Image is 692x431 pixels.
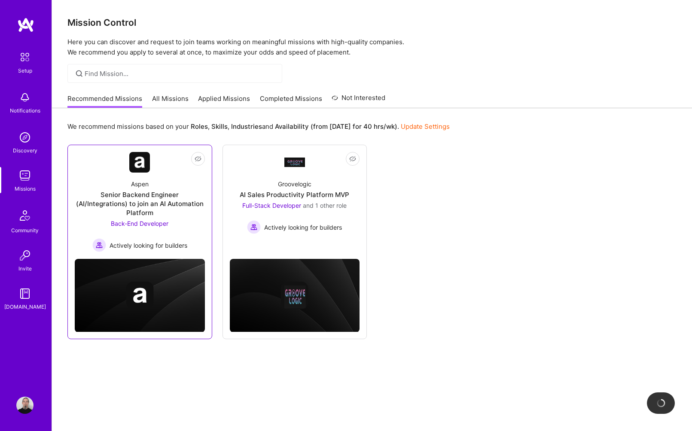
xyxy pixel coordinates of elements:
[303,202,347,209] span: and 1 other role
[110,241,187,250] span: Actively looking for builders
[129,152,150,173] img: Company Logo
[67,37,677,58] p: Here you can discover and request to join teams working on meaningful missions with high-quality ...
[230,152,360,239] a: Company LogoGroovelogicAI Sales Productivity Platform MVPFull-Stack Developer and 1 other roleAct...
[152,94,189,108] a: All Missions
[191,122,208,131] b: Roles
[126,282,153,309] img: Company logo
[15,184,36,193] div: Missions
[230,259,360,332] img: cover
[17,17,34,33] img: logo
[14,397,36,414] a: User Avatar
[332,93,385,108] a: Not Interested
[75,190,205,217] div: Senior Backend Engineer (AI/Integrations) to join an AI Automation Platform
[240,190,349,199] div: AI Sales Productivity Platform MVP
[211,122,228,131] b: Skills
[67,94,142,108] a: Recommended Missions
[11,226,39,235] div: Community
[111,220,168,227] span: Back-End Developer
[242,202,301,209] span: Full-Stack Developer
[85,69,276,78] input: Find Mission...
[75,152,205,252] a: Company LogoAspenSenior Backend Engineer (AI/Integrations) to join an AI Automation PlatformBack-...
[18,264,32,273] div: Invite
[247,220,261,234] img: Actively looking for builders
[74,69,84,79] i: icon SearchGrey
[16,247,34,264] img: Invite
[13,146,37,155] div: Discovery
[16,397,34,414] img: User Avatar
[4,302,46,311] div: [DOMAIN_NAME]
[10,106,40,115] div: Notifications
[15,205,35,226] img: Community
[16,129,34,146] img: discovery
[275,122,397,131] b: Availability (from [DATE] for 40 hrs/wk)
[18,66,32,75] div: Setup
[284,158,305,167] img: Company Logo
[16,89,34,106] img: bell
[67,17,677,28] h3: Mission Control
[198,94,250,108] a: Applied Missions
[281,282,308,309] img: Company logo
[16,285,34,302] img: guide book
[16,48,34,66] img: setup
[260,94,322,108] a: Completed Missions
[131,179,149,188] div: Aspen
[349,155,356,162] i: icon EyeClosed
[75,259,205,332] img: cover
[401,122,450,131] a: Update Settings
[278,179,311,188] div: Groovelogic
[67,122,450,131] p: We recommend missions based on your , , and .
[195,155,201,162] i: icon EyeClosed
[92,238,106,252] img: Actively looking for builders
[16,167,34,184] img: teamwork
[264,223,342,232] span: Actively looking for builders
[656,398,666,408] img: loading
[231,122,262,131] b: Industries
